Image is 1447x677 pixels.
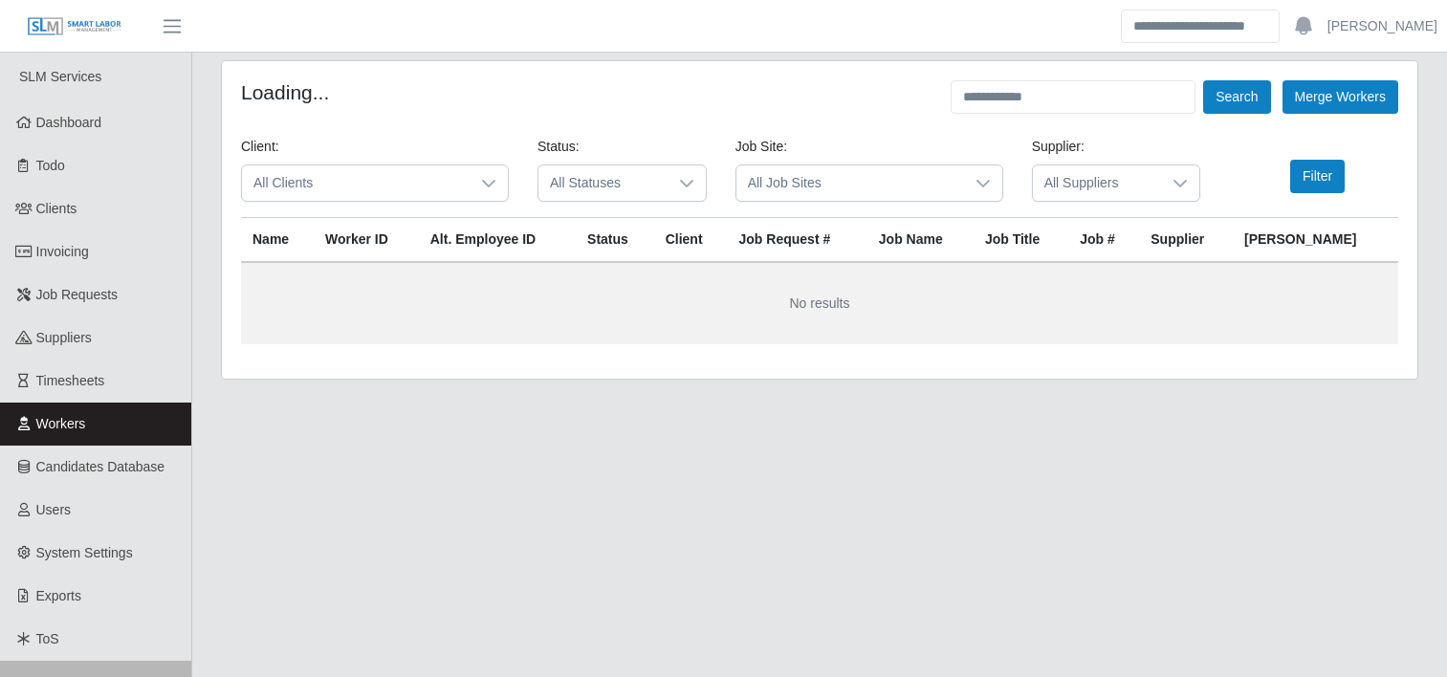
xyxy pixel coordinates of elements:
span: Invoicing [36,244,89,259]
img: SLM Logo [27,16,122,37]
button: Merge Workers [1283,80,1398,114]
span: Clients [36,201,77,216]
label: Status: [537,137,580,157]
th: Supplier [1139,218,1233,263]
th: [PERSON_NAME] [1233,218,1398,263]
span: Dashboard [36,115,102,130]
span: Timesheets [36,373,105,388]
span: Exports [36,588,81,603]
h4: Loading... [241,80,329,104]
span: SLM Services [19,69,101,84]
button: Filter [1290,160,1345,193]
th: Name [241,218,314,263]
span: All Job Sites [736,165,964,201]
span: Todo [36,158,65,173]
th: Client [654,218,728,263]
span: All Statuses [538,165,668,201]
span: All Suppliers [1033,165,1162,201]
span: Users [36,502,72,517]
button: Search [1203,80,1270,114]
span: Candidates Database [36,459,165,474]
th: Status [576,218,654,263]
span: Workers [36,416,86,431]
label: Client: [241,137,279,157]
td: No results [241,262,1398,344]
th: Job Title [974,218,1068,263]
label: Job Site: [735,137,787,157]
th: Job Name [867,218,974,263]
span: All Clients [242,165,470,201]
span: Job Requests [36,287,119,302]
span: System Settings [36,545,133,560]
th: Worker ID [314,218,419,263]
a: [PERSON_NAME] [1327,16,1437,36]
th: Job Request # [728,218,867,263]
span: ToS [36,631,59,646]
span: Suppliers [36,330,92,345]
label: Supplier: [1032,137,1085,157]
th: Alt. Employee ID [419,218,576,263]
th: Job # [1068,218,1139,263]
input: Search [1121,10,1280,43]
